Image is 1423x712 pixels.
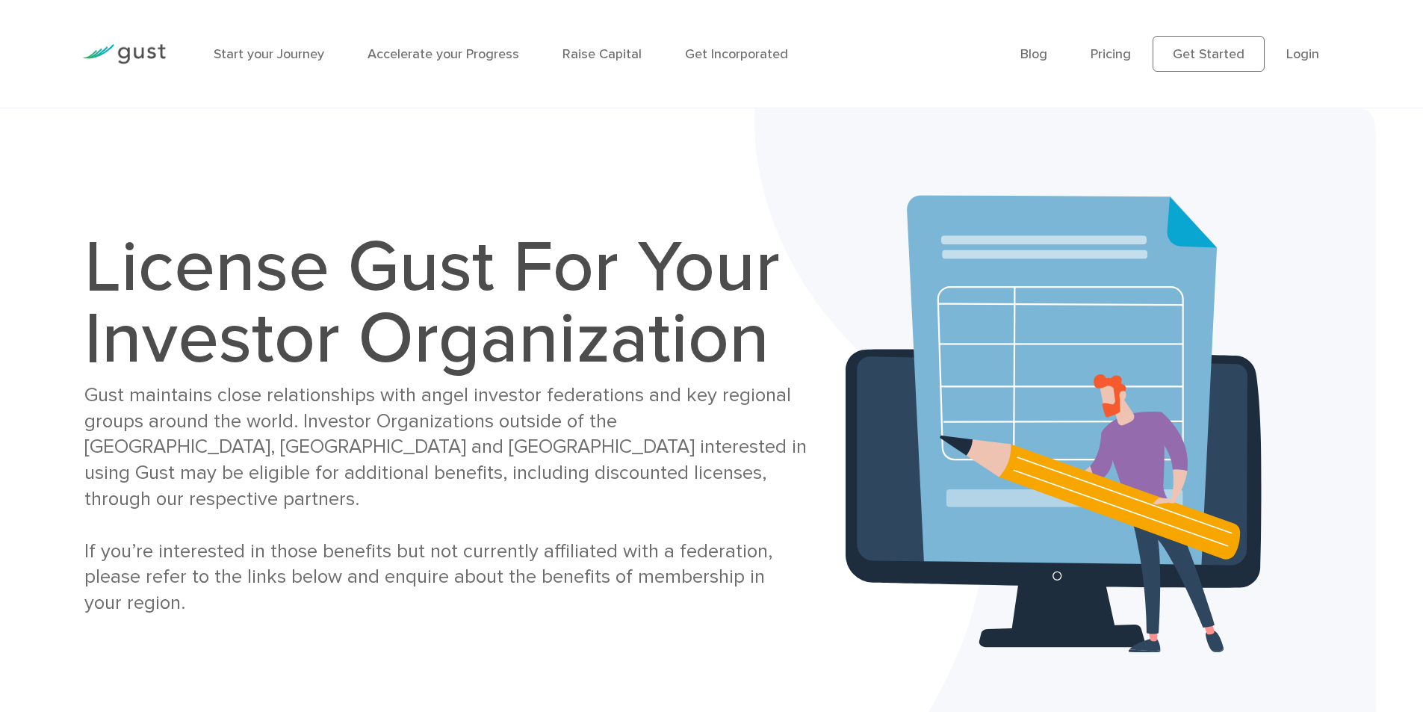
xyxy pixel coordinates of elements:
[84,383,807,616] div: Gust maintains close relationships with angel investor federations and key regional groups around...
[214,46,324,62] a: Start your Journey
[685,46,788,62] a: Get Incorporated
[1153,36,1265,72] a: Get Started
[1091,46,1131,62] a: Pricing
[84,232,807,375] h1: License Gust For Your Investor Organization
[82,44,166,64] img: Gust Logo
[1286,46,1319,62] a: Login
[562,46,642,62] a: Raise Capital
[1020,46,1047,62] a: Blog
[368,46,519,62] a: Accelerate your Progress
